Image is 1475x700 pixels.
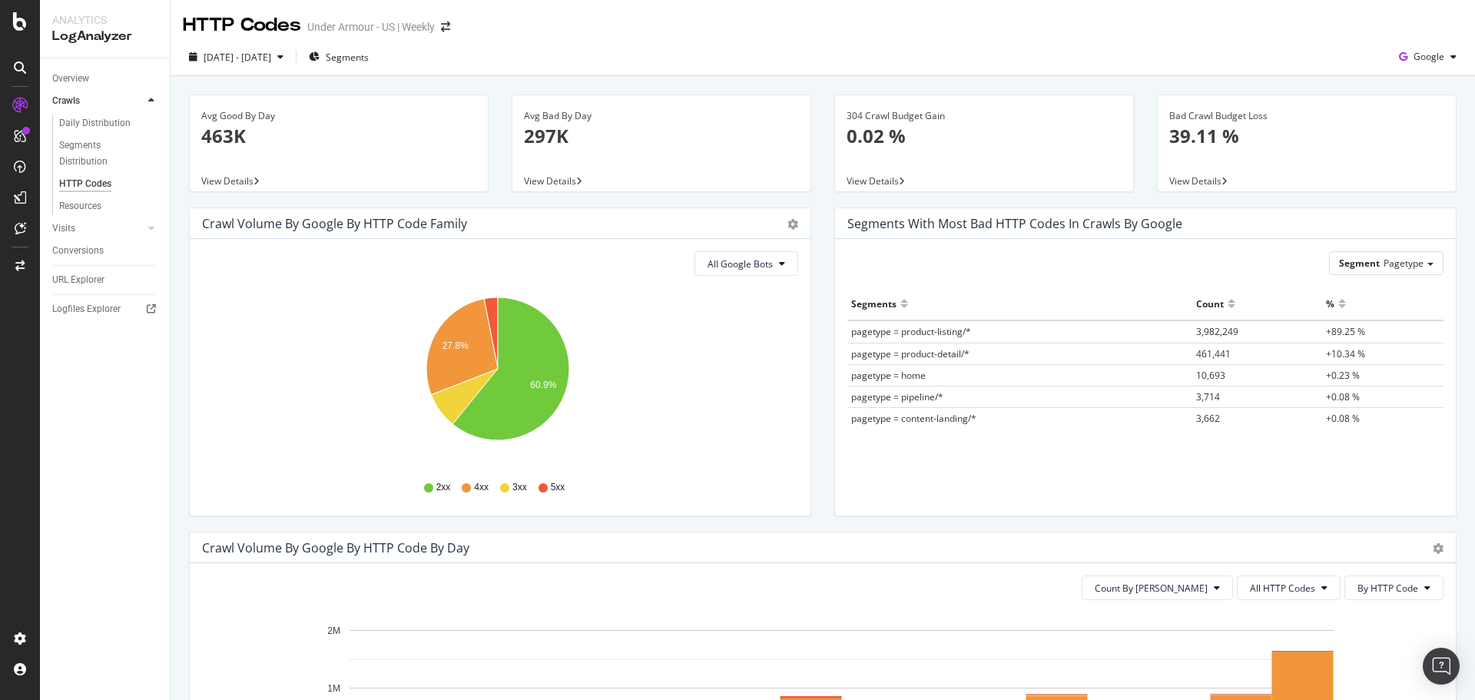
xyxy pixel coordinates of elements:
[1326,291,1334,316] div: %
[201,109,476,123] div: Avg Good By Day
[512,481,527,494] span: 3xx
[202,540,469,556] div: Crawl Volume by google by HTTP Code by Day
[1237,576,1341,600] button: All HTTP Codes
[183,45,290,69] button: [DATE] - [DATE]
[1357,582,1418,595] span: By HTTP Code
[851,390,943,403] span: pagetype = pipeline/*
[327,683,340,694] text: 1M
[303,45,375,69] button: Segments
[52,301,121,317] div: Logfiles Explorer
[59,176,159,192] a: HTTP Codes
[1326,347,1365,360] span: +10.34 %
[52,93,80,109] div: Crawls
[524,174,576,187] span: View Details
[202,288,793,466] svg: A chart.
[1344,576,1444,600] button: By HTTP Code
[326,51,369,64] span: Segments
[327,625,340,636] text: 2M
[441,22,450,32] div: arrow-right-arrow-left
[52,28,157,45] div: LogAnalyzer
[59,115,159,131] a: Daily Distribution
[52,272,159,288] a: URL Explorer
[524,109,799,123] div: Avg Bad By Day
[847,216,1182,231] div: Segments with most bad HTTP codes in Crawls by google
[1169,109,1444,123] div: Bad Crawl Budget Loss
[1384,257,1424,270] span: Pagetype
[524,123,799,149] p: 297K
[59,176,111,192] div: HTTP Codes
[1339,257,1380,270] span: Segment
[1095,582,1208,595] span: Count By Day
[1433,543,1444,554] div: gear
[442,340,469,351] text: 27.8%
[847,109,1122,123] div: 304 Crawl Budget Gain
[52,243,104,259] div: Conversions
[1196,325,1238,338] span: 3,982,249
[1393,45,1463,69] button: Google
[52,71,89,87] div: Overview
[851,412,976,425] span: pagetype = content-landing/*
[694,251,798,276] button: All Google Bots
[1196,291,1224,316] div: Count
[1326,412,1360,425] span: +0.08 %
[787,219,798,230] div: gear
[52,272,104,288] div: URL Explorer
[1423,648,1460,685] div: Open Intercom Messenger
[1196,347,1231,360] span: 461,441
[59,115,131,131] div: Daily Distribution
[59,138,159,170] a: Segments Distribution
[1326,325,1365,338] span: +89.25 %
[847,123,1122,149] p: 0.02 %
[201,174,254,187] span: View Details
[1196,412,1220,425] span: 3,662
[1196,369,1225,382] span: 10,693
[201,123,476,149] p: 463K
[851,291,897,316] div: Segments
[847,174,899,187] span: View Details
[851,325,971,338] span: pagetype = product-listing/*
[59,198,159,214] a: Resources
[204,51,271,64] span: [DATE] - [DATE]
[474,481,489,494] span: 4xx
[1250,582,1315,595] span: All HTTP Codes
[52,221,75,237] div: Visits
[202,216,467,231] div: Crawl Volume by google by HTTP Code Family
[530,380,556,391] text: 60.9%
[59,138,144,170] div: Segments Distribution
[851,369,926,382] span: pagetype = home
[1326,369,1360,382] span: +0.23 %
[1326,390,1360,403] span: +0.08 %
[52,93,144,109] a: Crawls
[708,257,773,270] span: All Google Bots
[1169,174,1221,187] span: View Details
[52,71,159,87] a: Overview
[183,12,301,38] div: HTTP Codes
[307,19,435,35] div: Under Armour - US | Weekly
[1414,50,1444,63] span: Google
[436,481,451,494] span: 2xx
[52,243,159,259] a: Conversions
[52,221,144,237] a: Visits
[851,347,970,360] span: pagetype = product-detail/*
[52,301,159,317] a: Logfiles Explorer
[52,12,157,28] div: Analytics
[59,198,101,214] div: Resources
[1082,576,1233,600] button: Count By [PERSON_NAME]
[1169,123,1444,149] p: 39.11 %
[551,481,565,494] span: 5xx
[1196,390,1220,403] span: 3,714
